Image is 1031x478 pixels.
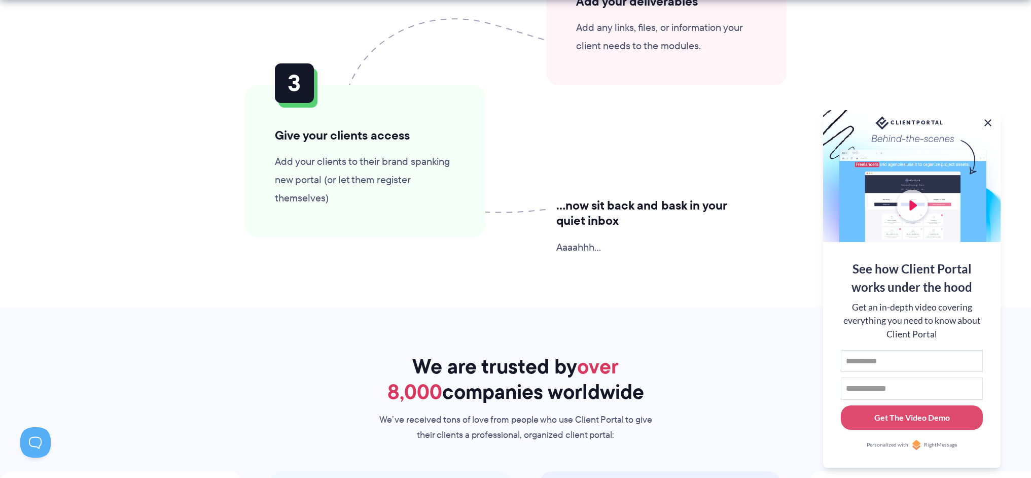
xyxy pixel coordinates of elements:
h3: Give your clients access [275,128,455,143]
p: We’ve received tons of love from people who use Client Portal to give their clients a professiona... [376,413,655,443]
p: Add your clients to their brand spanking new portal (or let them register themselves) [275,152,455,207]
h3: …now sit back and bask in your quiet inbox [556,198,757,228]
img: Personalized with RightMessage [911,440,921,450]
span: Personalized with [867,441,908,449]
p: Aaaahhh… [556,238,757,256]
iframe: Toggle Customer Support [20,427,51,458]
div: See how Client Portal works under the hood [841,260,983,296]
a: Personalized withRightMessage [841,440,983,450]
button: Get The Video Demo [841,405,983,430]
p: Add any links, files, or information your client needs to the modules. [576,18,757,55]
div: Get The Video Demo [874,412,950,424]
span: RightMessage [924,441,957,449]
div: Get an in-depth video covering everything you need to know about Client Portal [841,301,983,341]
